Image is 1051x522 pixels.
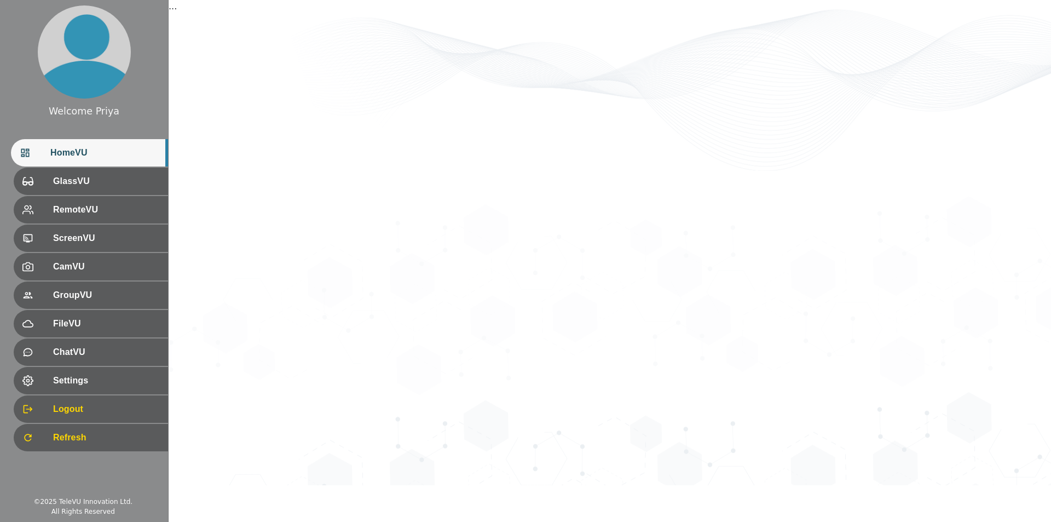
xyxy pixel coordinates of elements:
[14,225,168,252] div: ScreenVU
[53,175,159,188] span: GlassVU
[53,403,159,416] span: Logout
[49,104,119,118] div: Welcome Priya
[14,196,168,223] div: RemoteVU
[14,253,168,280] div: CamVU
[14,339,168,366] div: ChatVU
[50,146,159,159] span: HomeVU
[14,367,168,394] div: Settings
[53,431,159,444] span: Refresh
[14,168,168,195] div: GlassVU
[53,317,159,330] span: FileVU
[14,310,168,337] div: FileVU
[38,5,131,99] img: profile.png
[33,497,132,507] div: © 2025 TeleVU Innovation Ltd.
[14,424,168,451] div: Refresh
[14,395,168,423] div: Logout
[53,203,159,216] span: RemoteVU
[11,139,168,167] div: HomeVU
[53,260,159,273] span: CamVU
[53,232,159,245] span: ScreenVU
[53,289,159,302] span: GroupVU
[53,346,159,359] span: ChatVU
[53,374,159,387] span: Settings
[14,282,168,309] div: GroupVU
[51,507,115,517] div: All Rights Reserved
